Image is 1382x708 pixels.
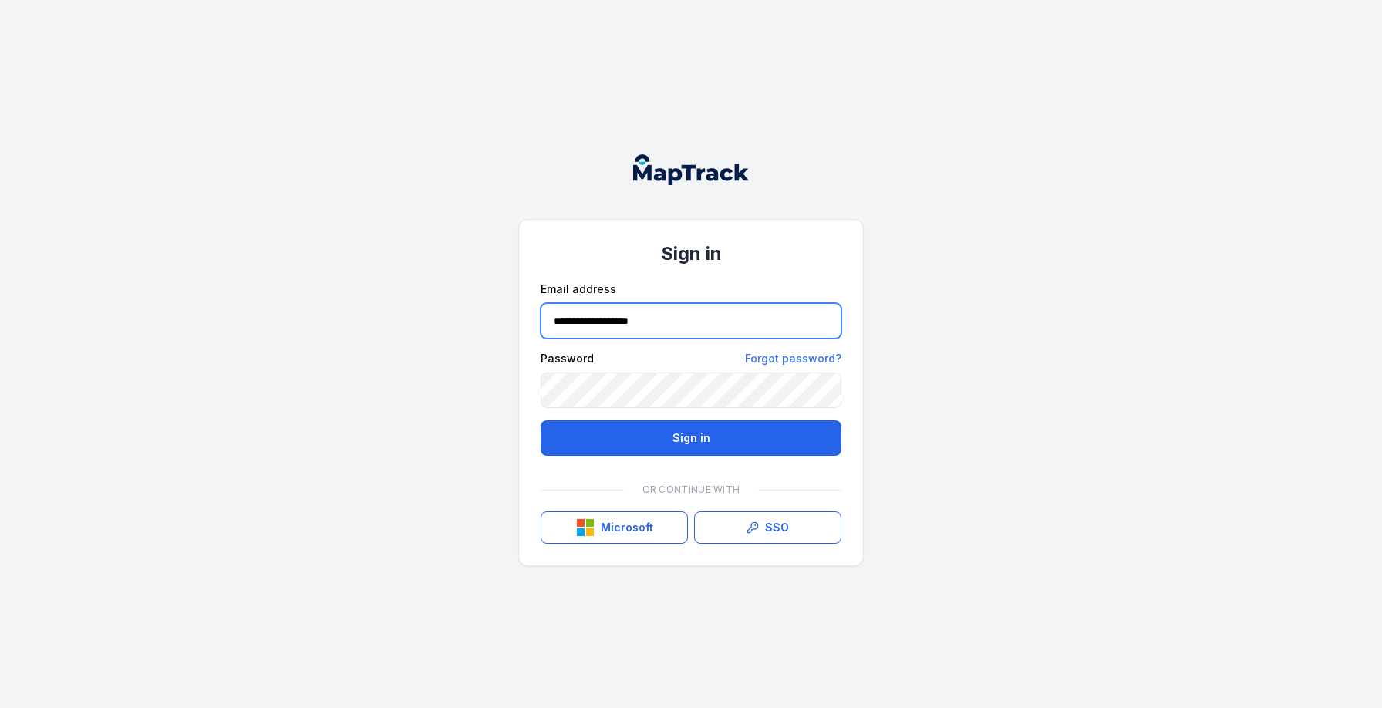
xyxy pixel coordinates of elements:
button: Microsoft [541,511,688,544]
a: SSO [694,511,841,544]
a: Forgot password? [745,351,841,366]
nav: Global [608,154,774,185]
button: Sign in [541,420,841,456]
div: Or continue with [541,474,841,505]
h1: Sign in [541,241,841,266]
label: Email address [541,282,616,297]
label: Password [541,351,594,366]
